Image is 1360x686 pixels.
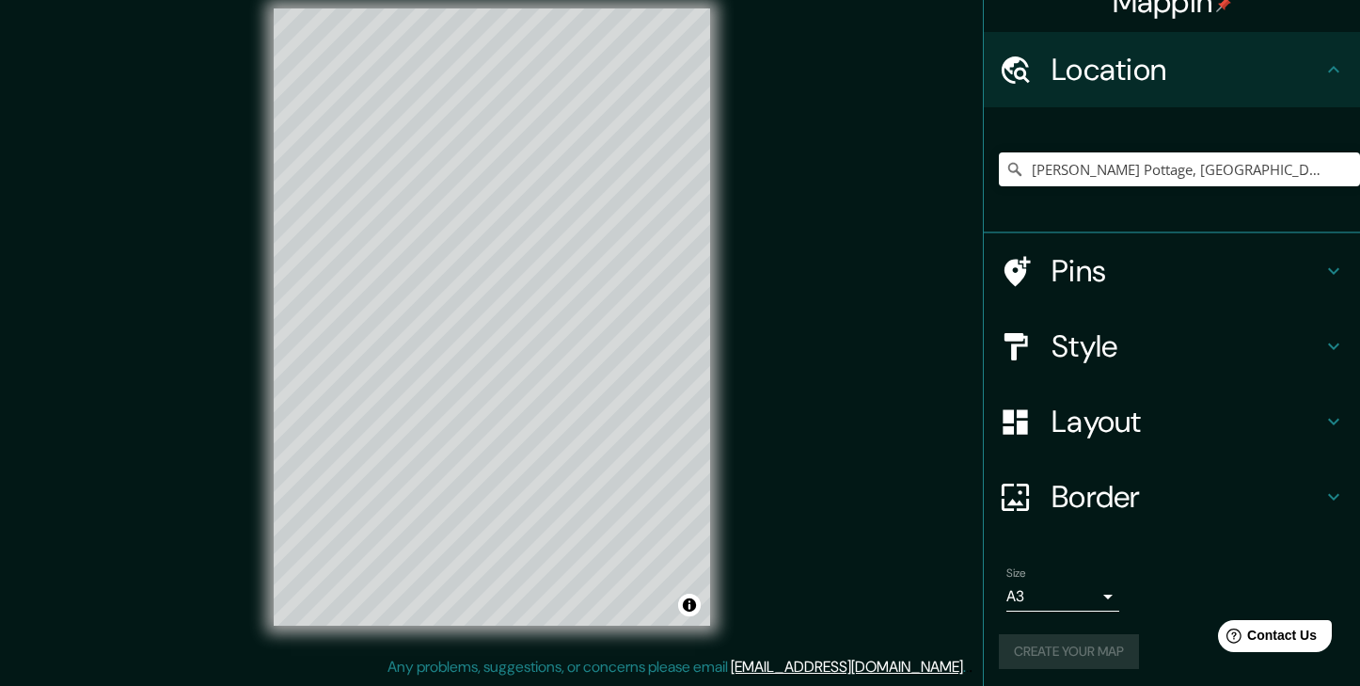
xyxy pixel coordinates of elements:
[984,233,1360,309] div: Pins
[1052,252,1322,290] h4: Pins
[1052,51,1322,88] h4: Location
[1006,566,1026,582] label: Size
[1193,613,1339,665] iframe: Help widget launcher
[1006,582,1119,612] div: A3
[966,656,969,678] div: .
[984,32,1360,107] div: Location
[1052,327,1322,365] h4: Style
[969,656,973,678] div: .
[387,656,966,678] p: Any problems, suggestions, or concerns please email .
[1052,478,1322,516] h4: Border
[984,384,1360,459] div: Layout
[999,152,1360,186] input: Pick your city or area
[984,309,1360,384] div: Style
[731,657,963,677] a: [EMAIL_ADDRESS][DOMAIN_NAME]
[1052,403,1322,440] h4: Layout
[984,459,1360,534] div: Border
[678,594,701,616] button: Toggle attribution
